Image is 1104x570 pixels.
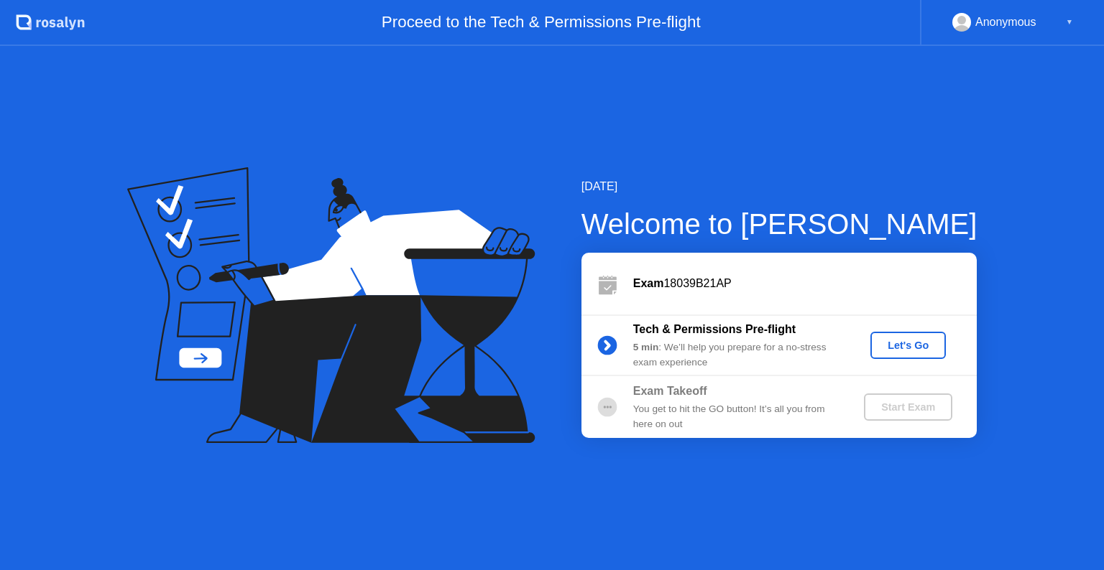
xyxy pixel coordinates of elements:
b: Tech & Permissions Pre-flight [633,323,796,335]
b: 5 min [633,342,659,352]
div: [DATE] [581,178,977,195]
div: Let's Go [876,340,940,351]
div: ▼ [1066,13,1073,32]
div: : We’ll help you prepare for a no-stress exam experience [633,340,840,370]
div: Anonymous [975,13,1036,32]
div: 18039B21AP [633,275,977,292]
button: Start Exam [864,393,952,421]
div: Welcome to [PERSON_NAME] [581,202,977,246]
b: Exam Takeoff [633,385,707,397]
button: Let's Go [870,332,946,359]
div: Start Exam [870,401,947,413]
div: You get to hit the GO button! It’s all you from here on out [633,402,840,431]
b: Exam [633,277,664,289]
